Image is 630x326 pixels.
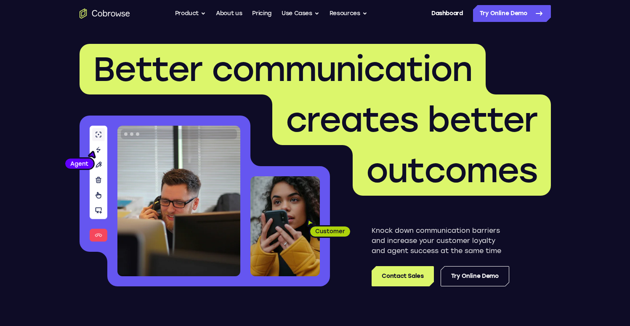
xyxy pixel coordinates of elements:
button: Product [175,5,206,22]
a: Go to the home page [80,8,130,19]
span: creates better [286,100,537,140]
a: Try Online Demo [473,5,551,22]
img: A customer holding their phone [250,176,320,276]
a: Pricing [252,5,271,22]
button: Use Cases [282,5,319,22]
a: Try Online Demo [441,266,509,286]
a: Contact Sales [372,266,433,286]
button: Resources [330,5,367,22]
span: Better communication [93,49,472,89]
img: A customer support agent talking on the phone [117,126,240,276]
a: Dashboard [431,5,463,22]
span: outcomes [366,150,537,191]
p: Knock down communication barriers and increase your customer loyalty and agent success at the sam... [372,226,509,256]
a: About us [216,5,242,22]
